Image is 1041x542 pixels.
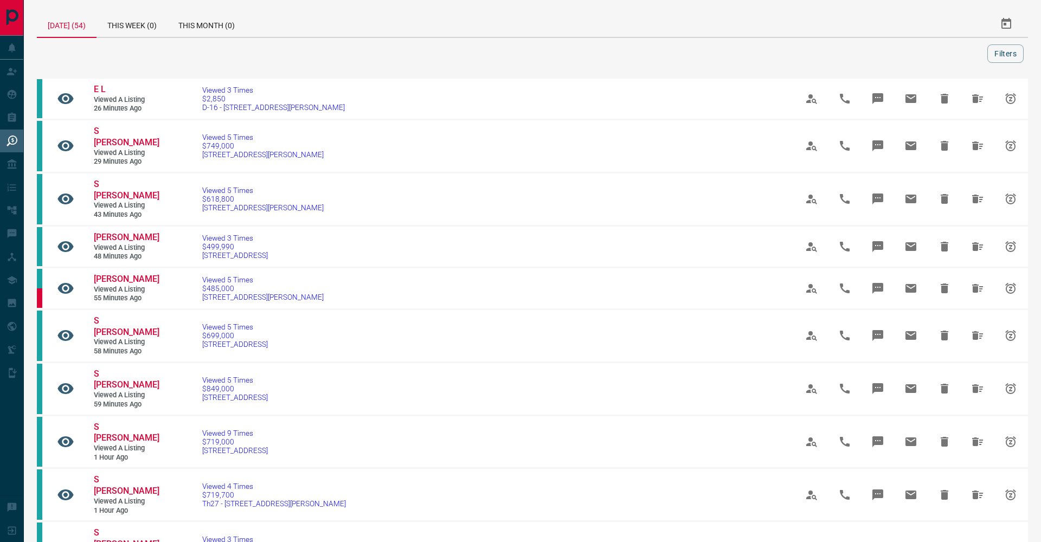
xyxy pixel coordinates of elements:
[965,322,991,349] span: Hide All from S Kim
[202,86,345,112] a: Viewed 3 Times$2,850D-16 - [STREET_ADDRESS][PERSON_NAME]
[931,275,958,301] span: Hide
[97,11,168,37] div: This Week (0)
[202,322,268,349] a: Viewed 5 Times$699,000[STREET_ADDRESS]
[832,86,858,112] span: Call
[898,429,924,455] span: Email
[94,252,159,261] span: 48 minutes ago
[931,376,958,402] span: Hide
[94,210,159,220] span: 43 minutes ago
[898,133,924,159] span: Email
[202,186,324,195] span: Viewed 5 Times
[202,491,346,499] span: $719,700
[37,227,42,266] div: condos.ca
[94,104,159,113] span: 26 minutes ago
[202,482,346,508] a: Viewed 4 Times$719,700Th27 - [STREET_ADDRESS][PERSON_NAME]
[799,376,825,402] span: View Profile
[202,437,268,446] span: $719,000
[865,234,891,260] span: Message
[898,86,924,112] span: Email
[202,429,268,437] span: Viewed 9 Times
[94,95,159,105] span: Viewed a Listing
[202,103,345,112] span: D-16 - [STREET_ADDRESS][PERSON_NAME]
[202,482,346,491] span: Viewed 4 Times
[94,179,159,202] a: S [PERSON_NAME]
[832,133,858,159] span: Call
[37,311,42,361] div: condos.ca
[865,186,891,212] span: Message
[865,322,891,349] span: Message
[94,338,159,347] span: Viewed a Listing
[94,294,159,303] span: 55 minutes ago
[202,133,324,159] a: Viewed 5 Times$749,000[STREET_ADDRESS][PERSON_NAME]
[998,86,1024,112] span: Snooze
[94,474,159,497] a: S [PERSON_NAME]
[94,315,159,338] a: S [PERSON_NAME]
[202,234,268,242] span: Viewed 3 Times
[94,369,159,391] a: S [PERSON_NAME]
[898,186,924,212] span: Email
[94,84,159,95] a: E L
[898,275,924,301] span: Email
[799,275,825,301] span: View Profile
[202,322,268,331] span: Viewed 5 Times
[94,243,159,253] span: Viewed a Listing
[202,94,345,103] span: $2,850
[94,149,159,158] span: Viewed a Listing
[202,275,324,284] span: Viewed 5 Times
[998,186,1024,212] span: Snooze
[94,400,159,409] span: 59 minutes ago
[94,274,159,284] span: [PERSON_NAME]
[998,482,1024,508] span: Snooze
[37,174,42,224] div: condos.ca
[202,275,324,301] a: Viewed 5 Times$485,000[STREET_ADDRESS][PERSON_NAME]
[865,376,891,402] span: Message
[898,234,924,260] span: Email
[94,285,159,294] span: Viewed a Listing
[37,121,42,171] div: condos.ca
[865,275,891,301] span: Message
[202,133,324,141] span: Viewed 5 Times
[865,429,891,455] span: Message
[202,393,268,402] span: [STREET_ADDRESS]
[898,376,924,402] span: Email
[202,186,324,212] a: Viewed 5 Times$618,800[STREET_ADDRESS][PERSON_NAME]
[94,179,159,201] span: S [PERSON_NAME]
[202,195,324,203] span: $618,800
[202,150,324,159] span: [STREET_ADDRESS][PERSON_NAME]
[987,44,1024,63] button: Filters
[993,11,1019,37] button: Select Date Range
[965,429,991,455] span: Hide All from S Kim
[799,322,825,349] span: View Profile
[898,322,924,349] span: Email
[202,234,268,260] a: Viewed 3 Times$499,990[STREET_ADDRESS]
[168,11,246,37] div: This Month (0)
[94,422,159,443] span: S [PERSON_NAME]
[94,506,159,515] span: 1 hour ago
[832,376,858,402] span: Call
[94,444,159,453] span: Viewed a Listing
[94,497,159,506] span: Viewed a Listing
[998,376,1024,402] span: Snooze
[965,275,991,301] span: Hide All from Leo Markizano
[832,234,858,260] span: Call
[931,186,958,212] span: Hide
[202,203,324,212] span: [STREET_ADDRESS][PERSON_NAME]
[94,157,159,166] span: 29 minutes ago
[931,322,958,349] span: Hide
[94,126,159,147] span: S [PERSON_NAME]
[94,126,159,149] a: S [PERSON_NAME]
[799,186,825,212] span: View Profile
[965,482,991,508] span: Hide All from S Kim
[799,133,825,159] span: View Profile
[998,275,1024,301] span: Snooze
[898,482,924,508] span: Email
[931,86,958,112] span: Hide
[202,86,345,94] span: Viewed 3 Times
[965,376,991,402] span: Hide All from S Kim
[37,288,42,308] div: property.ca
[37,11,97,38] div: [DATE] (54)
[202,242,268,251] span: $499,990
[998,429,1024,455] span: Snooze
[832,482,858,508] span: Call
[202,446,268,455] span: [STREET_ADDRESS]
